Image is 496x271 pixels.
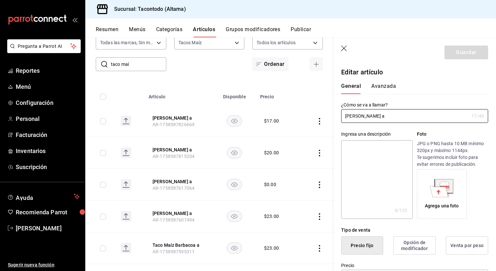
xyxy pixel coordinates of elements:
button: Menús [129,26,145,37]
button: open_drawer_menu [72,17,77,22]
button: availability-product [227,179,242,190]
span: Menú [16,82,80,91]
div: $ 23.00 [264,213,279,220]
div: Agrega una foto [419,171,465,217]
button: Categorías [156,26,183,37]
button: availability-product [227,211,242,222]
button: General [341,83,361,94]
div: $ 20.00 [264,149,279,156]
span: AR-1758587617064 [153,185,195,191]
th: Precio [256,84,299,105]
span: Reportes [16,66,80,75]
button: Precio fijo [341,236,383,255]
p: JPG o PNG hasta 10 MB mínimo 320px y máximo 1144px. Te sugerimos incluir foto para evitar errores... [417,140,488,168]
th: Disponible [213,84,256,105]
button: edit-product-location [153,210,205,217]
div: navigation tabs [96,26,496,37]
button: Grupos modificadores [226,26,280,37]
a: Pregunta a Parrot AI [5,48,81,54]
span: Pregunta a Parrot AI [18,43,71,50]
span: AR-1758587815204 [153,154,195,159]
button: availability-product [227,147,242,158]
button: Artículos [193,26,215,37]
div: 0 /125 [395,207,407,214]
input: Buscar artículo [111,58,166,71]
button: Pregunta a Parrot AI [7,39,81,53]
button: actions [316,150,323,156]
span: Tacos Maíz [178,39,202,46]
button: edit-product-location [153,242,205,248]
button: Venta por peso [446,236,488,255]
button: Ordenar [252,57,288,71]
span: Recomienda Parrot [16,208,80,217]
button: edit-product-location [153,115,205,121]
div: Ingresa una descripción [341,131,412,138]
span: AR-1758587826669 [153,122,195,127]
label: ¿Cómo se va a llamar? [341,103,488,107]
div: 17 /40 [471,113,484,119]
span: Todos los artículos [257,39,296,46]
button: actions [316,213,323,220]
button: availability-product [227,115,242,126]
button: actions [316,245,323,252]
span: Sugerir nueva función [8,261,80,268]
button: actions [316,182,323,188]
label: Precio [341,263,488,268]
span: Suscripción [16,163,80,171]
span: [PERSON_NAME] [16,224,80,233]
div: navigation tabs [341,83,480,94]
span: Ayuda [16,193,71,201]
button: Opción de modificador [393,236,436,255]
div: $ 23.00 [264,245,279,251]
div: $ 0.00 [264,181,276,188]
th: Artículo [145,84,213,105]
button: edit-product-location [153,146,205,153]
div: $ 17.00 [264,118,279,124]
button: availability-product [227,242,242,254]
p: Editar artículo [341,67,488,77]
div: Agrega una foto [425,203,459,209]
span: Todas las marcas, Sin marca [100,39,154,46]
span: Inventarios [16,146,80,155]
button: Publicar [291,26,311,37]
span: AR-1758587595311 [153,249,195,254]
span: Facturación [16,130,80,139]
span: AR-1758587607494 [153,217,195,223]
button: edit-product-location [153,178,205,185]
button: actions [316,118,323,125]
div: Tipo de venta [341,227,488,234]
h3: Sucursal: Tacontodo (Altama) [109,5,186,13]
span: Personal [16,114,80,123]
button: Avanzada [371,83,396,94]
span: Configuración [16,98,80,107]
p: Foto [417,131,488,138]
button: Resumen [96,26,118,37]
